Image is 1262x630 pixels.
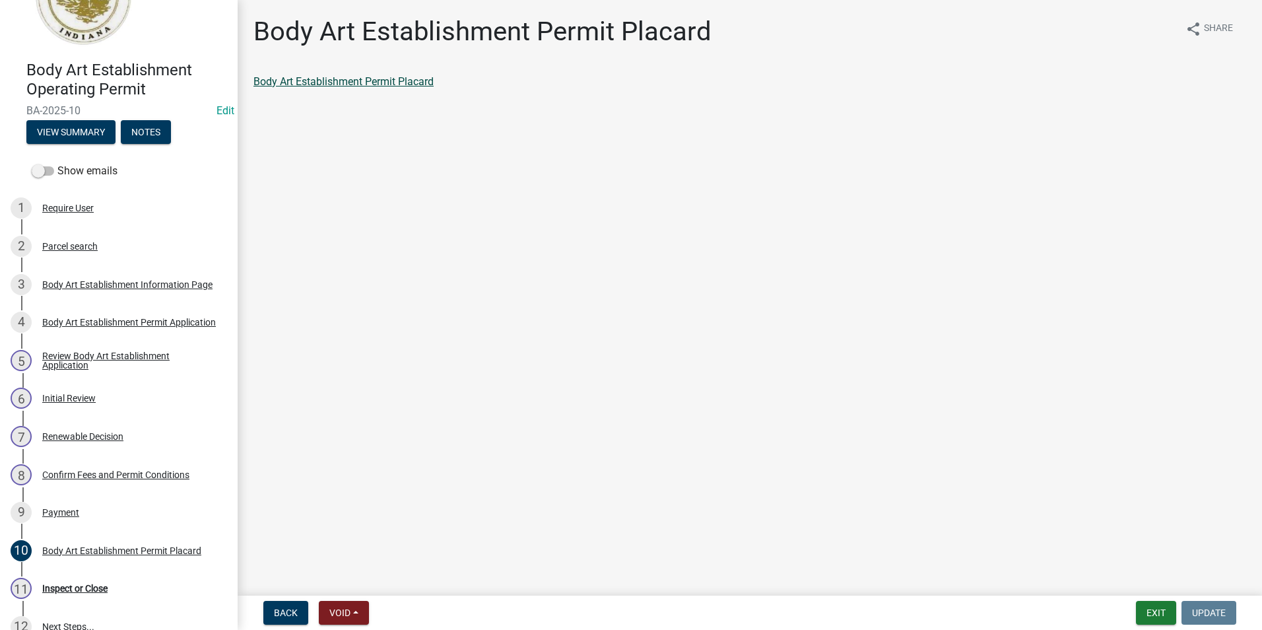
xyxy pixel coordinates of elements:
wm-modal-confirm: Edit Application Number [216,104,234,117]
wm-modal-confirm: Summary [26,127,116,138]
button: Exit [1136,601,1176,625]
div: Inspect or Close [42,584,108,593]
span: Share [1204,21,1233,37]
div: Parcel search [42,242,98,251]
div: 5 [11,350,32,371]
i: share [1185,21,1201,37]
button: View Summary [26,120,116,144]
div: 8 [11,464,32,485]
div: 10 [11,540,32,561]
div: Body Art Establishment Permit Application [42,318,216,327]
div: Body Art Establishment Information Page [42,280,213,289]
div: 3 [11,274,32,295]
span: BA-2025-10 [26,104,211,117]
wm-modal-confirm: Notes [121,127,171,138]
span: Update [1192,608,1226,618]
button: Back [263,601,308,625]
div: 11 [11,578,32,599]
h1: Body Art Establishment Permit Placard [253,16,712,48]
a: Body Art Establishment Permit Placard [253,75,434,88]
span: Void [329,608,350,618]
a: Edit [216,104,234,117]
button: Notes [121,120,171,144]
label: Show emails [32,163,117,179]
div: 7 [11,426,32,447]
div: Renewable Decision [42,432,123,441]
div: Confirm Fees and Permit Conditions [42,470,189,479]
div: Initial Review [42,394,96,403]
button: shareShare [1175,16,1244,42]
div: 1 [11,197,32,219]
div: 2 [11,236,32,257]
span: Back [274,608,298,618]
div: Payment [42,508,79,517]
button: Update [1181,601,1236,625]
div: Review Body Art Establishment Application [42,351,216,370]
div: 9 [11,502,32,523]
div: Body Art Establishment Permit Placard [42,546,201,555]
div: 4 [11,312,32,333]
button: Void [319,601,369,625]
div: Require User [42,203,94,213]
h4: Body Art Establishment Operating Permit [26,61,227,99]
div: 6 [11,388,32,409]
